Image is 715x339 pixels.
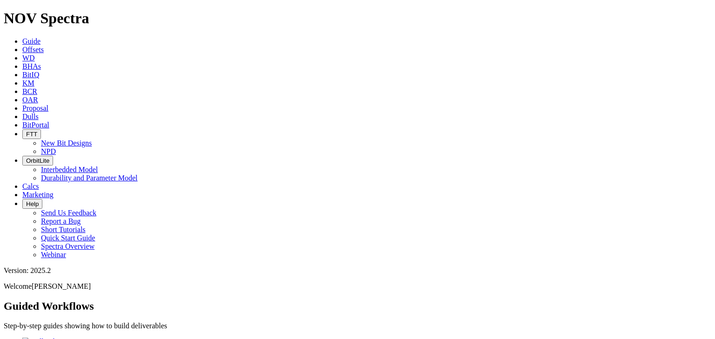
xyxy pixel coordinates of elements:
[26,200,39,207] span: Help
[41,166,98,173] a: Interbedded Model
[4,10,711,27] h1: NOV Spectra
[22,62,41,70] a: BHAs
[4,282,711,291] p: Welcome
[22,71,39,79] a: BitIQ
[22,182,39,190] a: Calcs
[22,46,44,53] a: Offsets
[41,251,66,259] a: Webinar
[4,300,711,312] h2: Guided Workflows
[41,147,56,155] a: NPD
[41,209,96,217] a: Send Us Feedback
[22,54,35,62] a: WD
[22,37,40,45] a: Guide
[41,174,138,182] a: Durability and Parameter Model
[32,282,91,290] span: [PERSON_NAME]
[22,79,34,87] a: KM
[41,234,95,242] a: Quick Start Guide
[26,131,37,138] span: FTT
[41,226,86,233] a: Short Tutorials
[22,156,53,166] button: OrbitLite
[22,113,39,120] a: Dulls
[22,87,37,95] a: BCR
[22,96,38,104] a: OAR
[41,217,81,225] a: Report a Bug
[22,191,54,199] a: Marketing
[26,157,49,164] span: OrbitLite
[22,199,42,209] button: Help
[41,242,94,250] a: Spectra Overview
[22,121,49,129] a: BitPortal
[41,139,92,147] a: New Bit Designs
[22,129,41,139] button: FTT
[4,322,711,330] p: Step-by-step guides showing how to build deliverables
[4,266,711,275] div: Version: 2025.2
[22,104,48,112] a: Proposal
